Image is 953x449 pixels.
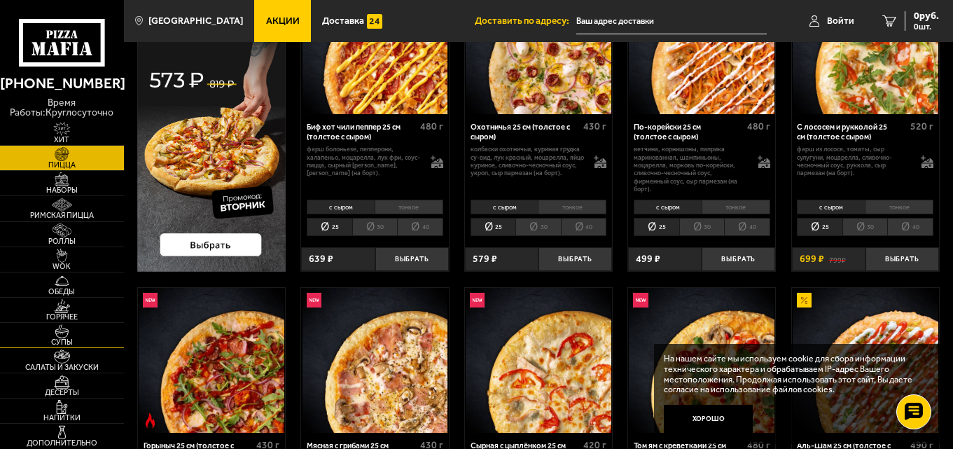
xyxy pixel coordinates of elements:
span: [GEOGRAPHIC_DATA] [148,16,243,26]
li: с сыром [797,200,865,214]
button: Выбрать [375,247,449,272]
li: 30 [679,218,725,236]
div: Охотничья 25 см (толстое с сыром) [471,123,580,141]
span: 480 г [420,120,443,132]
span: Акции [266,16,300,26]
a: НовинкаМясная с грибами 25 см (толстое с сыром) [301,288,448,434]
li: 25 [471,218,516,236]
button: Хорошо [664,405,753,435]
li: тонкое [375,200,443,214]
span: 579 ₽ [473,254,497,264]
a: НовинкаСырная с цыплёнком 25 см (толстое с сыром) [465,288,612,434]
img: Новинка [633,293,648,308]
img: Острое блюдо [143,413,158,428]
li: 30 [352,218,398,236]
p: колбаски охотничьи, куриная грудка су-вид, лук красный, моцарелла, яйцо куриное, сливочно-чесночн... [471,145,584,177]
span: Войти [827,16,854,26]
img: Сырная с цыплёнком 25 см (толстое с сыром) [466,288,611,434]
span: 0 руб. [914,11,939,21]
li: тонкое [538,200,606,214]
div: Биф хот чили пеппер 25 см (толстое с сыром) [307,123,417,141]
img: Новинка [470,293,485,308]
button: Выбрать [865,247,939,272]
li: 25 [634,218,679,236]
li: с сыром [634,200,702,214]
li: 30 [842,218,888,236]
span: 639 ₽ [309,254,333,264]
img: Новинка [143,293,158,308]
span: 699 ₽ [800,254,824,264]
p: фарш болоньезе, пепперони, халапеньо, моцарелла, лук фри, соус-пицца, сырный [PERSON_NAME], [PERS... [307,145,420,177]
span: 480 г [747,120,770,132]
button: Выбрать [538,247,612,272]
div: По-корейски 25 см (толстое с сыром) [634,123,744,141]
li: с сыром [471,200,538,214]
p: ветчина, корнишоны, паприка маринованная, шампиньоны, моцарелла, морковь по-корейски, сливочно-че... [634,145,747,193]
li: 25 [797,218,842,236]
span: 430 г [583,120,606,132]
img: 15daf4d41897b9f0e9f617042186c801.svg [367,14,382,29]
img: Новинка [307,293,321,308]
img: Акционный [797,293,812,308]
div: С лососем и рукколой 25 см (толстое с сыром) [797,123,907,141]
img: Горыныч 25 см (толстое с сыром) [139,288,284,434]
a: АкционныйАль-Шам 25 см (толстое с сыром) [792,288,939,434]
li: тонкое [702,200,770,214]
li: 40 [397,218,443,236]
img: Аль-Шам 25 см (толстое с сыром) [793,288,938,434]
span: 499 ₽ [636,254,660,264]
img: Том ям с креветками 25 см (толстое с сыром) [629,288,774,434]
img: Мясная с грибами 25 см (толстое с сыром) [302,288,448,434]
li: тонкое [865,200,933,214]
li: 40 [561,218,607,236]
li: 30 [515,218,561,236]
li: 40 [724,218,770,236]
span: Доставить по адресу: [475,16,576,26]
p: фарш из лосося, томаты, сыр сулугуни, моцарелла, сливочно-чесночный соус, руккола, сыр пармезан (... [797,145,910,177]
li: 40 [887,218,933,236]
span: 520 г [910,120,933,132]
p: На нашем сайте мы используем cookie для сбора информации технического характера и обрабатываем IP... [664,354,921,395]
a: НовинкаОстрое блюдоГорыныч 25 см (толстое с сыром) [138,288,285,434]
span: Доставка [322,16,364,26]
a: НовинкаТом ям с креветками 25 см (толстое с сыром) [628,288,775,434]
li: с сыром [307,200,375,214]
span: 0 шт. [914,22,939,31]
button: Выбрать [702,247,775,272]
input: Ваш адрес доставки [576,8,767,34]
s: 799 ₽ [829,254,846,264]
li: 25 [307,218,352,236]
